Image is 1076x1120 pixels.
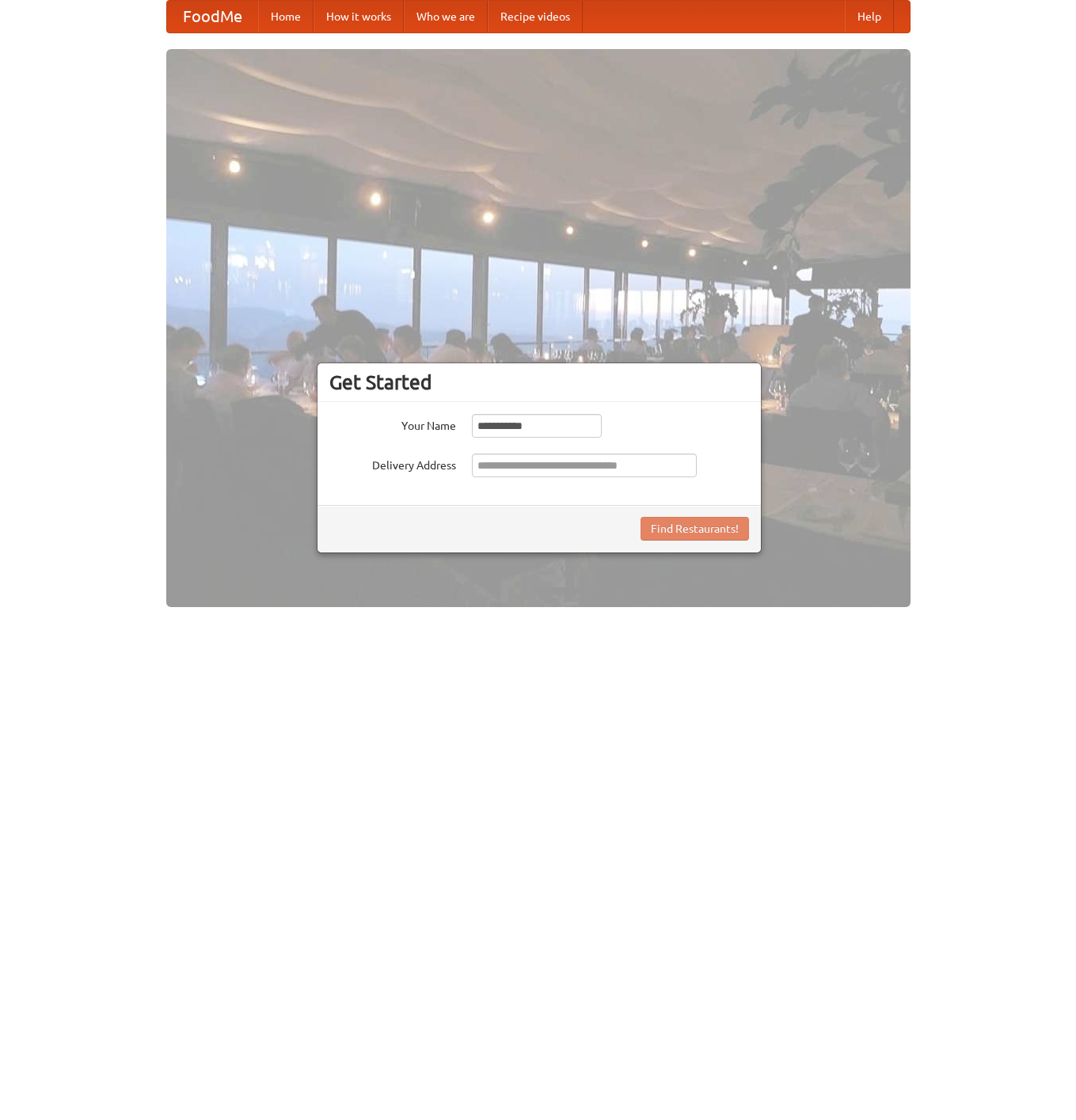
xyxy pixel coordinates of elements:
[167,1,258,32] a: FoodMe
[329,454,456,473] label: Delivery Address
[845,1,894,32] a: Help
[488,1,583,32] a: Recipe videos
[329,414,456,434] label: Your Name
[641,517,749,541] button: Find Restaurants!
[404,1,488,32] a: Who we are
[258,1,314,32] a: Home
[329,370,749,394] h3: Get Started
[314,1,404,32] a: How it works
